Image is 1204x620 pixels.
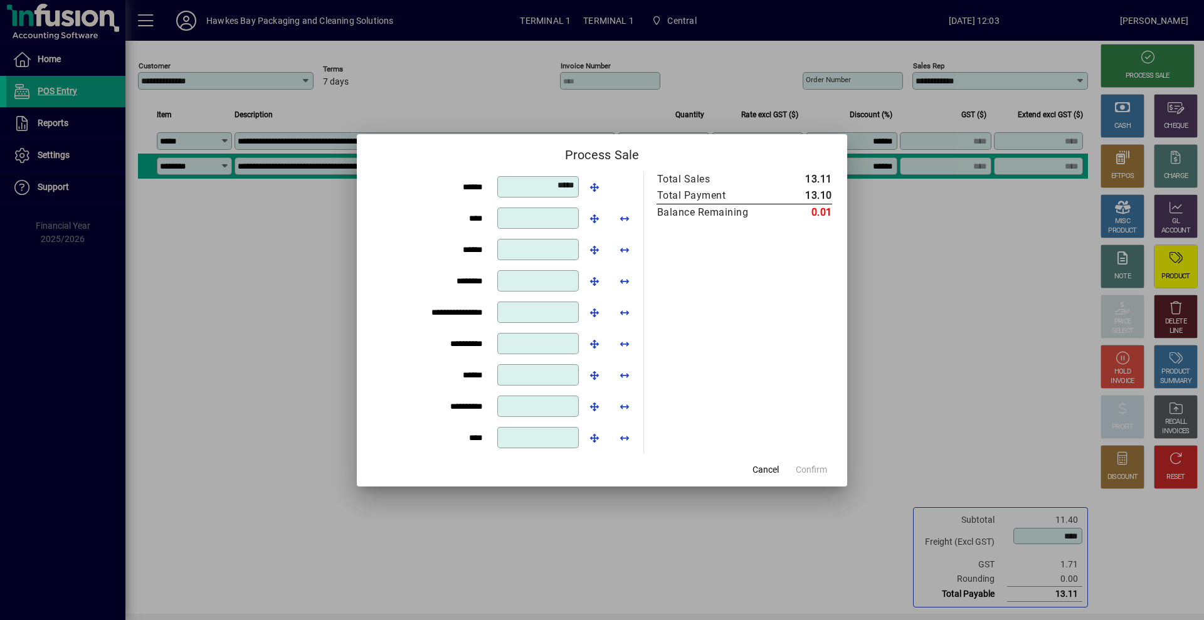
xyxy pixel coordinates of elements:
span: Cancel [752,463,779,476]
td: 13.11 [775,171,832,187]
button: Cancel [746,459,786,481]
td: Total Payment [657,187,775,204]
h2: Process Sale [357,134,847,171]
td: 13.10 [775,187,832,204]
div: Balance Remaining [657,205,763,220]
td: Total Sales [657,171,775,187]
td: 0.01 [775,204,832,221]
